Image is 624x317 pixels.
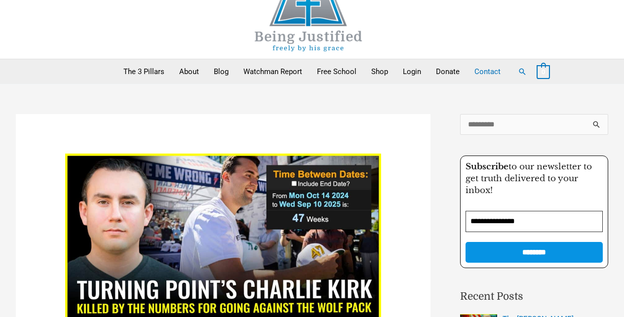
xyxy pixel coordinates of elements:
a: Login [395,59,429,84]
strong: Subscribe [466,161,508,172]
a: Donate [429,59,467,84]
a: Watchman Report [236,59,310,84]
a: Blog [206,59,236,84]
a: Contact [467,59,508,84]
a: Free School [310,59,364,84]
a: About [172,59,206,84]
a: Shop [364,59,395,84]
input: Email Address * [466,211,603,232]
h2: Recent Posts [460,289,608,305]
a: The 3 Pillars [116,59,172,84]
span: 0 [542,68,545,76]
span: to our newsletter to get truth delivered to your inbox! [466,161,592,196]
a: Search button [518,67,527,76]
nav: Primary Site Navigation [116,59,508,84]
a: View Shopping Cart, empty [537,67,550,76]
